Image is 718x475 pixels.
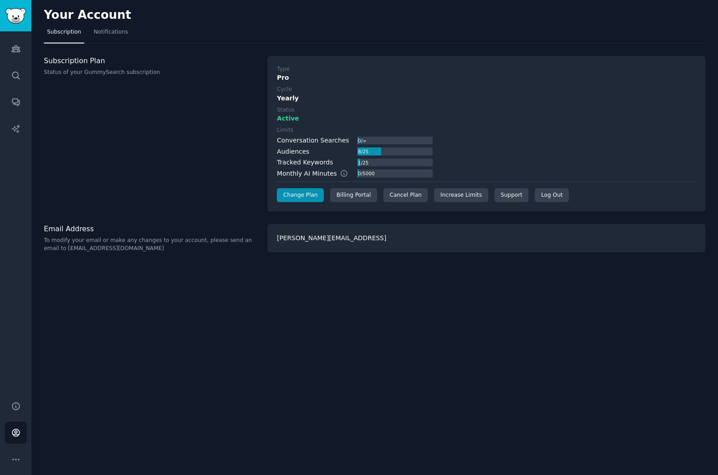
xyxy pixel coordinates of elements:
a: Subscription [44,25,84,43]
div: [PERSON_NAME][EMAIL_ADDRESS] [267,224,705,252]
div: Pro [277,73,696,82]
div: Type [277,65,289,73]
div: Cycle [277,86,292,94]
div: Status [277,106,294,114]
div: Limits [277,126,293,134]
span: Active [277,114,299,123]
div: Audiences [277,147,309,156]
a: Notifications [90,25,131,43]
div: Yearly [277,94,696,103]
div: Log Out [535,188,569,203]
div: Cancel Plan [383,188,428,203]
span: Subscription [47,28,81,36]
a: Change Plan [277,188,324,203]
div: 0 / 5000 [357,169,375,177]
a: Support [494,188,529,203]
h3: Email Address [44,224,258,233]
span: Notifications [94,28,128,36]
div: Tracked Keywords [277,158,333,167]
p: To modify your email or make any changes to your account, please send an email to [EMAIL_ADDRESS]... [44,237,258,252]
p: Status of your GummySearch subscription [44,69,258,77]
h2: Your Account [44,8,131,22]
div: 8 / 25 [357,147,370,155]
a: Increase Limits [434,188,488,203]
img: GummySearch logo [5,8,26,24]
h3: Subscription Plan [44,56,258,65]
div: 0 / ∞ [357,137,367,145]
div: 1 / 25 [357,159,370,167]
div: Billing Portal [330,188,377,203]
div: Monthly AI Minutes [277,169,357,178]
div: Conversation Searches [277,136,349,145]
